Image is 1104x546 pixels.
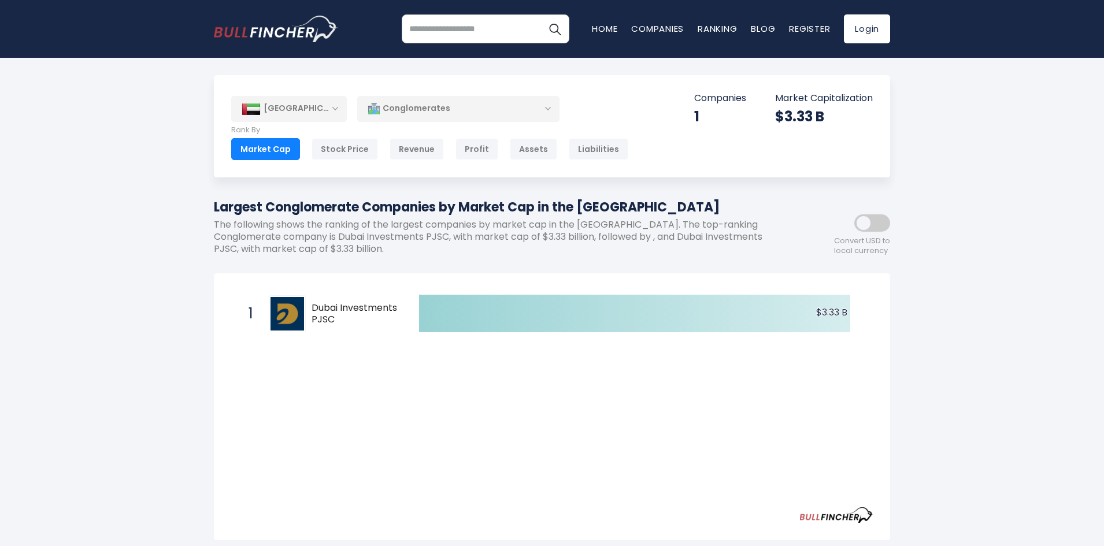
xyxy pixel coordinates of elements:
p: The following shows the ranking of the largest companies by market cap in the [GEOGRAPHIC_DATA]. ... [214,219,786,255]
div: Revenue [390,138,444,160]
div: Liabilities [569,138,628,160]
a: Register [789,23,830,35]
div: Assets [510,138,557,160]
a: Blog [751,23,775,35]
div: [GEOGRAPHIC_DATA] [231,96,347,121]
button: Search [540,14,569,43]
p: Companies [694,92,746,105]
span: Convert USD to local currency [834,236,890,256]
a: Home [592,23,617,35]
span: Dubai Investments PJSC [312,302,399,326]
img: Dubai Investments PJSC [271,297,304,330]
a: Companies [631,23,684,35]
a: Login [844,14,890,43]
div: Market Cap [231,138,300,160]
p: Rank By [231,125,628,135]
a: Go to homepage [214,16,338,42]
div: Conglomerates [357,95,560,122]
div: Stock Price [312,138,378,160]
p: Market Capitalization [775,92,873,105]
span: 1 [243,304,254,324]
div: 1 [694,107,746,125]
a: Ranking [698,23,737,35]
h1: Largest Conglomerate Companies by Market Cap in the [GEOGRAPHIC_DATA] [214,198,786,217]
div: Profit [455,138,498,160]
div: $3.33 B [775,107,873,125]
img: bullfincher logo [214,16,338,42]
text: $3.33 B [816,306,847,319]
